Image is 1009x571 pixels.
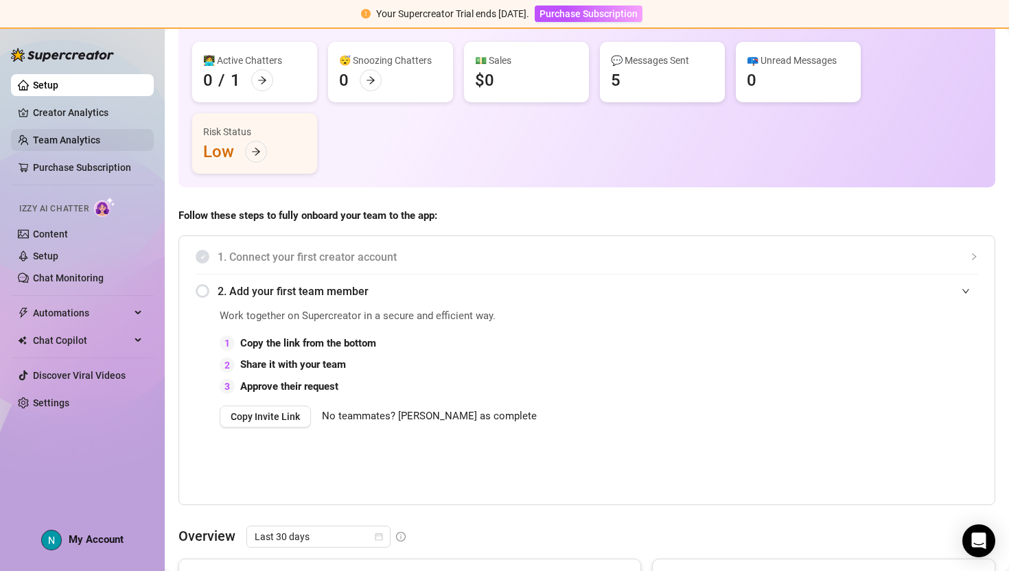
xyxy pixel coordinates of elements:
[33,250,58,261] a: Setup
[251,147,261,156] span: arrow-right
[376,8,529,19] span: Your Supercreator Trial ends [DATE].
[540,8,638,19] span: Purchase Subscription
[203,124,306,139] div: Risk Status
[203,69,213,91] div: 0
[535,5,642,22] button: Purchase Subscription
[220,358,235,373] div: 2
[33,329,130,351] span: Chat Copilot
[33,302,130,324] span: Automations
[257,75,267,85] span: arrow-right
[220,336,235,351] div: 1
[196,275,978,308] div: 2. Add your first team member
[203,53,306,68] div: 👩‍💻 Active Chatters
[178,526,235,546] article: Overview
[240,358,346,371] strong: Share it with your team
[361,9,371,19] span: exclamation-circle
[69,533,124,546] span: My Account
[747,69,756,91] div: 0
[611,69,621,91] div: 5
[339,53,442,68] div: 😴 Snoozing Chatters
[220,308,669,325] span: Work together on Supercreator in a secure and efficient way.
[375,533,383,541] span: calendar
[33,229,68,240] a: Content
[94,197,115,217] img: AI Chatter
[18,336,27,345] img: Chat Copilot
[747,53,850,68] div: 📪 Unread Messages
[366,75,375,85] span: arrow-right
[218,248,978,266] span: 1. Connect your first creator account
[19,202,89,215] span: Izzy AI Chatter
[178,209,437,222] strong: Follow these steps to fully onboard your team to the app:
[33,135,100,145] a: Team Analytics
[218,283,978,300] span: 2. Add your first team member
[475,53,578,68] div: 💵 Sales
[535,8,642,19] a: Purchase Subscription
[396,532,406,541] span: info-circle
[220,379,235,394] div: 3
[339,69,349,91] div: 0
[33,397,69,408] a: Settings
[611,53,714,68] div: 💬 Messages Sent
[475,69,494,91] div: $0
[11,48,114,62] img: logo-BBDzfeDw.svg
[33,272,104,283] a: Chat Monitoring
[231,411,300,422] span: Copy Invite Link
[231,69,240,91] div: 1
[255,526,382,547] span: Last 30 days
[962,287,970,295] span: expanded
[196,240,978,274] div: 1. Connect your first creator account
[240,380,338,393] strong: Approve their request
[322,408,537,425] span: No teammates? [PERSON_NAME] as complete
[33,102,143,124] a: Creator Analytics
[42,531,61,550] img: ACg8ocKsIo15No2QhkFmarKOiSmGjZa1uKHXnwjis_ELLqoT-AIJXQ=s96-c
[704,308,978,484] iframe: Adding Team Members
[18,307,29,318] span: thunderbolt
[240,337,376,349] strong: Copy the link from the bottom
[220,406,311,428] button: Copy Invite Link
[970,253,978,261] span: collapsed
[33,370,126,381] a: Discover Viral Videos
[33,162,131,173] a: Purchase Subscription
[33,80,58,91] a: Setup
[962,524,995,557] div: Open Intercom Messenger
